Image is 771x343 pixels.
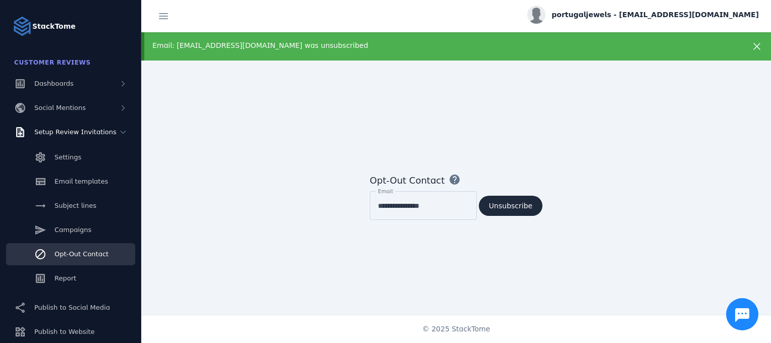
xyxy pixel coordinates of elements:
a: Opt-Out Contact [6,243,135,265]
a: Publish to Website [6,321,135,343]
button: portugaljewels - [EMAIL_ADDRESS][DOMAIN_NAME] [527,6,759,24]
mat-icon: help [449,174,461,186]
span: Publish to Website [34,328,94,335]
span: Email templates [54,178,108,185]
span: Report [54,274,76,282]
button: Unsubscribe [479,196,542,216]
img: Logo image [12,16,32,36]
span: Settings [54,153,81,161]
a: Subject lines [6,195,135,217]
a: Email templates [6,170,135,193]
span: Subject lines [54,202,96,209]
strong: StackTome [32,21,76,32]
mat-label: Email [378,188,393,194]
div: Opt-Out Contact [370,174,445,187]
span: © 2025 StackTome [422,324,490,334]
span: Opt-Out Contact [54,250,108,258]
div: Email: [EMAIL_ADDRESS][DOMAIN_NAME] was unsubscribed [152,40,702,51]
span: Social Mentions [34,104,86,111]
a: Report [6,267,135,290]
span: Campaigns [54,226,91,234]
span: Unsubscribe [489,202,532,209]
img: profile.jpg [527,6,545,24]
span: Publish to Social Media [34,304,110,311]
span: Setup Review Invitations [34,128,117,136]
a: Publish to Social Media [6,297,135,319]
span: Customer Reviews [14,59,91,66]
span: Dashboards [34,80,74,87]
a: Settings [6,146,135,168]
span: portugaljewels - [EMAIL_ADDRESS][DOMAIN_NAME] [552,10,759,20]
a: Campaigns [6,219,135,241]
